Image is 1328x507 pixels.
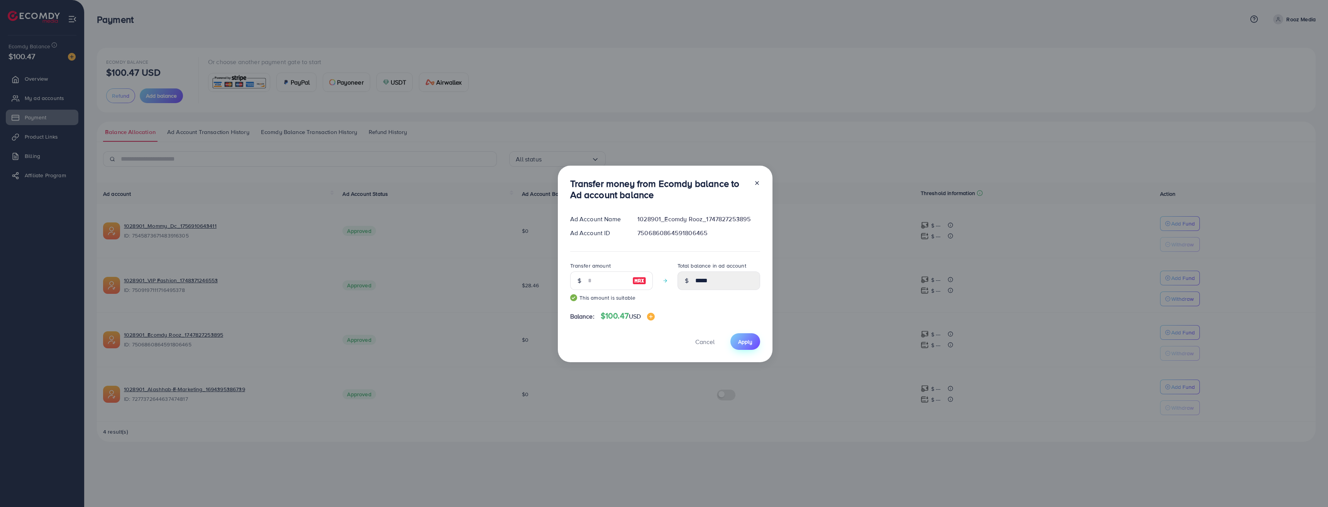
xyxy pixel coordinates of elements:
div: 7506860864591806465 [631,229,766,237]
button: Apply [730,333,760,350]
span: USD [629,312,641,320]
button: Cancel [686,333,724,350]
div: 1028901_Ecomdy Rooz_1747827253895 [631,215,766,224]
div: Ad Account Name [564,215,632,224]
img: guide [570,294,577,301]
h3: Transfer money from Ecomdy balance to Ad account balance [570,178,748,200]
div: Ad Account ID [564,229,632,237]
label: Transfer amount [570,262,611,270]
img: image [647,313,655,320]
small: This amount is suitable [570,294,653,302]
span: Cancel [695,337,715,346]
h4: $100.47 [601,311,655,321]
span: Balance: [570,312,595,321]
label: Total balance in ad account [678,262,746,270]
iframe: Chat [1295,472,1322,501]
span: Apply [738,338,752,346]
img: image [632,276,646,285]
